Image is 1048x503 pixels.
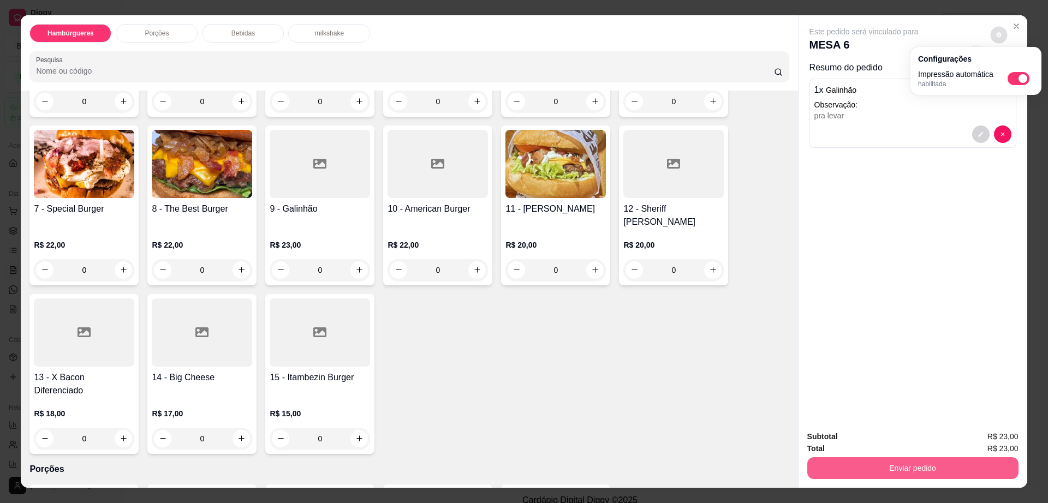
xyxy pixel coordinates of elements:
[918,80,993,88] p: habilitada
[623,202,724,229] h4: 12 - Sheriff [PERSON_NAME]
[807,432,838,441] strong: Subtotal
[152,239,252,250] p: R$ 22,00
[972,125,990,143] button: decrease-product-quantity
[152,130,252,198] img: product-image
[34,239,134,250] p: R$ 22,00
[152,202,252,215] h4: 8 - The Best Burger
[315,29,344,38] p: milkshake
[807,457,1019,479] button: Enviar pedido
[809,37,919,52] p: MESA 6
[987,430,1019,442] span: R$ 23,00
[34,130,134,198] img: product-image
[826,86,856,94] span: Galinhão
[270,202,370,215] h4: 9 - Galinhão
[807,444,825,453] strong: Total
[809,61,1016,74] p: Resumo do pedido
[814,110,1011,121] div: pra levar
[270,371,370,384] h4: 15 - Itambezin Burger
[990,26,1007,43] button: decrease-product-quantity
[270,239,370,250] p: R$ 23,00
[388,202,488,215] h4: 10 - American Burger
[809,26,919,37] p: Este pedido será vinculado para
[34,408,134,419] p: R$ 18,00
[918,53,1034,64] p: Configurações
[34,371,134,397] h4: 13 - X Bacon Diferenciado
[1008,72,1034,85] label: Automatic updates
[814,99,1011,110] p: Observação:
[814,83,856,97] p: 1 x
[505,202,606,215] h4: 11 - [PERSON_NAME]
[34,202,134,215] h4: 7 - Special Burger
[987,442,1019,454] span: R$ 23,00
[152,408,252,419] p: R$ 17,00
[270,408,370,419] p: R$ 15,00
[388,239,488,250] p: R$ 22,00
[231,29,255,38] p: Bebidas
[152,371,252,384] h4: 14 - Big Cheese
[505,239,606,250] p: R$ 20,00
[29,463,789,476] p: Porções
[47,29,94,38] p: Hambúrgueres
[505,130,606,198] img: product-image
[994,125,1011,143] button: decrease-product-quantity
[145,29,169,38] p: Porções
[36,65,773,76] input: Pesquisa
[36,55,67,64] label: Pesquisa
[918,69,993,80] p: Impressão automática
[623,239,724,250] p: R$ 20,00
[1008,17,1025,35] button: Close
